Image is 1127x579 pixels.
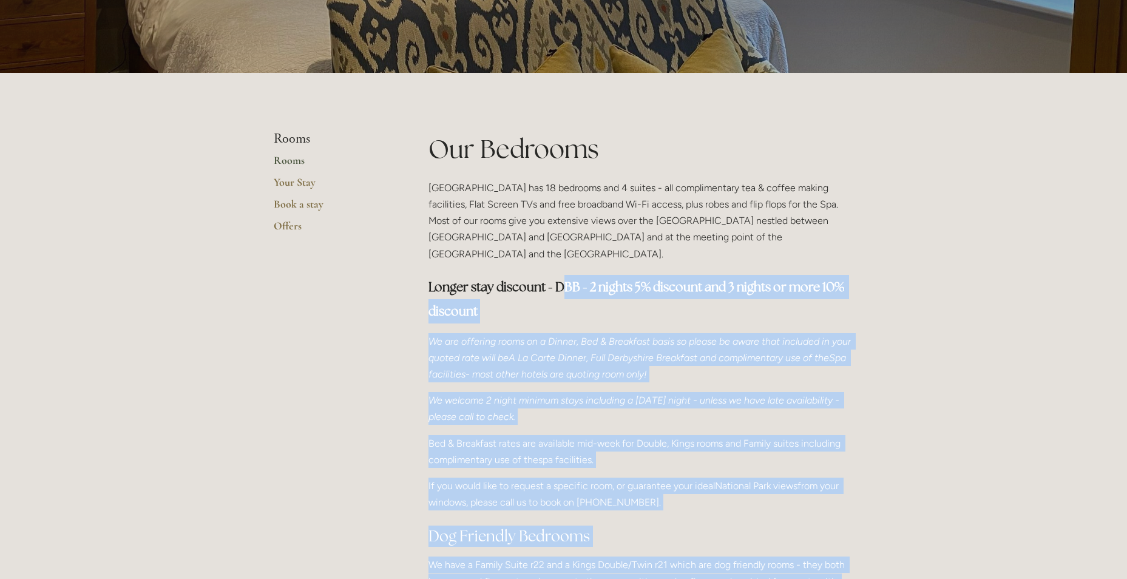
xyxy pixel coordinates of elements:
em: We welcome 2 night minimum stays including a [DATE] night - unless we have late availability - pl... [428,394,842,422]
li: Rooms [274,131,390,147]
h1: Our Bedrooms [428,131,854,167]
a: Book a stay [274,197,390,219]
strong: Longer stay discount - DBB - 2 nights 5% discount and 3 nights or more 10% discount [428,279,847,319]
a: spa facilities [538,454,592,466]
a: A La Carte Dinner [509,352,586,364]
a: Your Stay [274,175,390,197]
p: If you would like to request a specific room, or guarantee your ideal from your windows, please c... [428,478,854,510]
p: Bed & Breakfast rates are available mid-week for Double, Kings rooms and Family suites including ... [428,435,854,468]
h2: Dog Friendly Bedrooms [428,526,854,547]
em: , Full Derbyshire Breakfast and complimentary use of the [586,352,829,364]
a: Offers [274,219,390,241]
em: - most other hotels are quoting room only! [465,368,647,380]
a: Rooms [274,154,390,175]
p: [GEOGRAPHIC_DATA] has 18 bedrooms and 4 suites - all complimentary tea & coffee making facilities... [428,180,854,262]
em: We are offering rooms on a Dinner, Bed & Breakfast basis so please be aware that included in your... [428,336,853,364]
a: National Park views [715,480,797,492]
